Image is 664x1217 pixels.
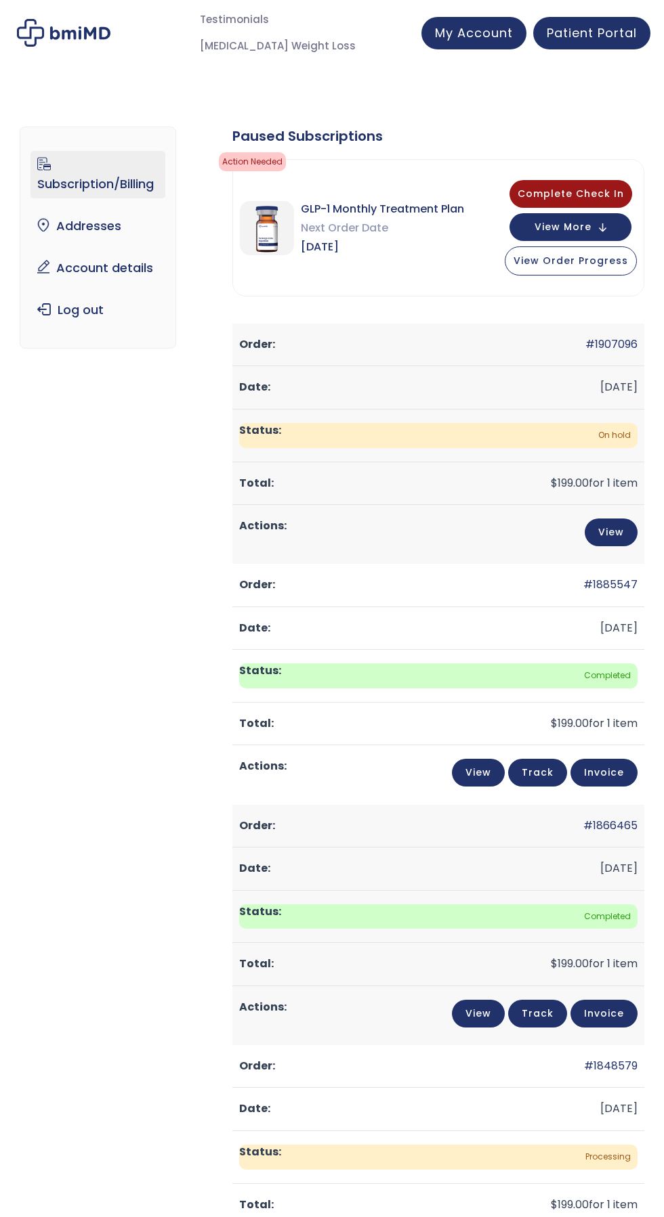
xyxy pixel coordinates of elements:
[30,296,165,324] a: Log out
[20,127,175,349] nav: Account pages
[533,17,650,49] a: Patient Portal
[200,12,269,28] span: Testimonials
[239,904,638,929] span: Completed
[508,759,567,787] a: Track
[30,212,165,240] a: Addresses
[547,24,637,41] span: Patient Portal
[551,1197,558,1212] span: $
[510,213,631,241] button: View More
[452,1000,505,1027] a: View
[551,475,589,491] span: 199.00
[239,663,638,688] span: Completed
[600,1101,638,1116] time: [DATE]
[585,518,638,546] a: View
[301,200,464,219] span: GLP-1 Monthly Treatment Plan
[421,17,526,49] a: My Account
[584,1058,638,1074] a: #1848579
[435,24,513,41] span: My Account
[505,246,637,275] button: View Order Progress
[232,127,644,146] div: Paused Subscriptions
[518,187,624,200] span: Complete Check In
[186,7,283,33] a: Testimonials
[600,620,638,636] time: [DATE]
[551,956,589,971] span: 199.00
[301,238,464,257] span: [DATE]
[535,223,592,231] span: View More
[570,1000,638,1027] a: Invoice
[17,19,110,46] img: My account
[200,39,356,54] span: [MEDICAL_DATA] Weight Loss
[583,577,638,592] a: #1885547
[551,475,558,491] span: $
[600,860,638,876] time: [DATE]
[551,715,589,731] span: 199.00
[551,1197,589,1212] span: 199.00
[600,379,638,395] time: [DATE]
[583,818,638,833] a: #1866465
[452,759,505,787] a: View
[232,462,644,505] td: for 1 item
[551,715,558,731] span: $
[232,943,644,986] td: for 1 item
[30,151,165,198] a: Subscription/Billing
[510,180,632,208] button: Complete Check In
[551,956,558,971] span: $
[585,336,638,352] a: #1907096
[239,1145,638,1170] span: Processing
[301,219,464,238] span: Next Order Date
[508,1000,567,1027] a: Track
[219,152,286,171] span: Action Needed
[570,759,638,787] a: Invoice
[186,33,369,60] a: [MEDICAL_DATA] Weight Loss
[239,423,638,448] span: On hold
[232,703,644,745] td: for 1 item
[30,254,165,282] a: Account details
[514,254,628,267] span: View Order Progress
